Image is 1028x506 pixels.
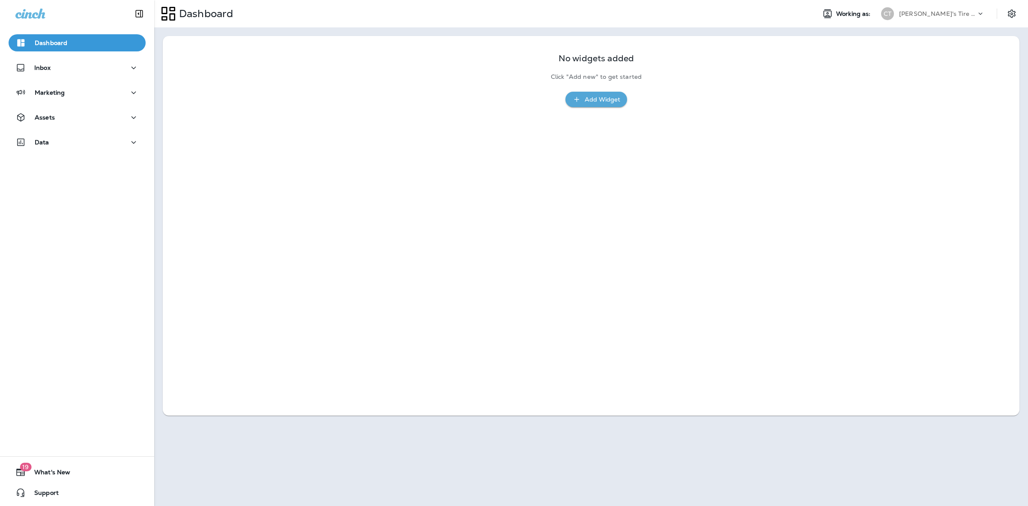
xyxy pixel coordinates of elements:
button: Collapse Sidebar [127,5,151,22]
button: 19What's New [9,464,146,481]
button: Marketing [9,84,146,101]
button: Add Widget [565,92,627,108]
span: Support [26,489,59,500]
button: Inbox [9,59,146,76]
p: Marketing [35,89,65,96]
p: [PERSON_NAME]'s Tire & Auto [899,10,976,17]
button: Data [9,134,146,151]
span: Working as: [836,10,873,18]
div: Add Widget [585,94,620,105]
p: Inbox [34,64,51,71]
button: Dashboard [9,34,146,51]
button: Settings [1004,6,1019,21]
span: What's New [26,469,70,479]
p: No widgets added [559,55,634,62]
p: Dashboard [35,39,67,46]
p: Assets [35,114,55,121]
p: Click "Add new" to get started [551,73,642,81]
span: 19 [20,463,31,471]
button: Assets [9,109,146,126]
div: CT [881,7,894,20]
p: Data [35,139,49,146]
button: Support [9,484,146,501]
p: Dashboard [176,7,233,20]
